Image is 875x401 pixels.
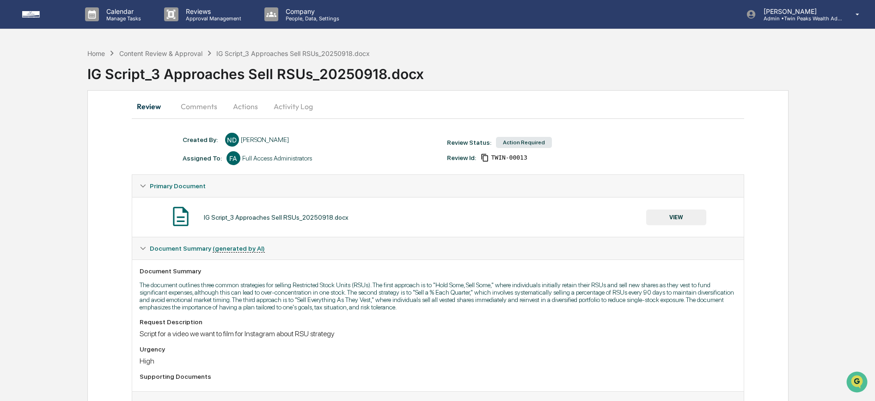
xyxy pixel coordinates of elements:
[87,49,105,57] div: Home
[756,15,842,22] p: Admin • Twin Peaks Wealth Advisors
[157,74,168,85] button: Start new chat
[119,49,202,57] div: Content Review & Approval
[140,329,736,338] div: Script for a video we want to film for Instagram about RSU strategy
[150,182,206,190] span: Primary Document
[9,71,26,87] img: 1746055101610-c473b297-6a78-478c-a979-82029cc54cd1
[225,133,239,147] div: ND
[140,345,736,353] div: Urgency
[266,95,320,117] button: Activity Log
[646,210,706,225] button: VIEW
[278,15,344,22] p: People, Data, Settings
[132,197,744,237] div: Primary Document
[140,267,736,275] div: Document Summary
[178,7,246,15] p: Reviews
[22,11,67,18] img: logo
[242,154,312,162] div: Full Access Administrators
[6,130,62,147] a: 🔎Data Lookup
[9,19,168,34] p: How can we help?
[132,95,173,117] button: Review
[150,245,265,252] span: Document Summary
[447,139,491,146] div: Review Status:
[132,259,744,391] div: Document Summary (generated by AI)
[845,370,870,395] iframe: Open customer support
[278,7,344,15] p: Company
[756,7,842,15] p: [PERSON_NAME]
[9,117,17,125] div: 🖐️
[67,117,74,125] div: 🗄️
[132,237,744,259] div: Document Summary (generated by AI)
[226,151,240,165] div: FA
[173,95,225,117] button: Comments
[76,117,115,126] span: Attestations
[99,15,146,22] p: Manage Tasks
[183,154,222,162] div: Assigned To:
[63,113,118,130] a: 🗄️Attestations
[6,113,63,130] a: 🖐️Preclearance
[31,80,117,87] div: We're available if you need us!
[31,71,152,80] div: Start new chat
[225,95,266,117] button: Actions
[140,281,736,311] p: The document outlines three common strategies for selling Restricted Stock Units (RSUs). The firs...
[132,95,744,117] div: secondary tabs example
[140,373,736,380] div: Supporting Documents
[92,157,112,164] span: Pylon
[65,156,112,164] a: Powered byPylon
[140,357,736,365] div: High
[132,175,744,197] div: Primary Document
[216,49,370,57] div: IG Script_3 Approaches Sell RSUs_20250918.docx
[99,7,146,15] p: Calendar
[447,154,476,161] div: Review Id:
[87,58,875,82] div: IG Script_3 Approaches Sell RSUs_20250918.docx
[140,318,736,326] div: Request Description
[169,205,192,228] img: Document Icon
[204,214,349,221] div: IG Script_3 Approaches Sell RSUs_20250918.docx
[18,117,60,126] span: Preclearance
[178,15,246,22] p: Approval Management
[213,245,265,253] u: (generated by AI)
[496,137,552,148] div: Action Required
[18,134,58,143] span: Data Lookup
[491,154,527,161] span: 404fa3b1-adb8-4b3d-965a-c72f63c00d77
[9,135,17,142] div: 🔎
[241,136,289,143] div: [PERSON_NAME]
[183,136,220,143] div: Created By: ‎ ‎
